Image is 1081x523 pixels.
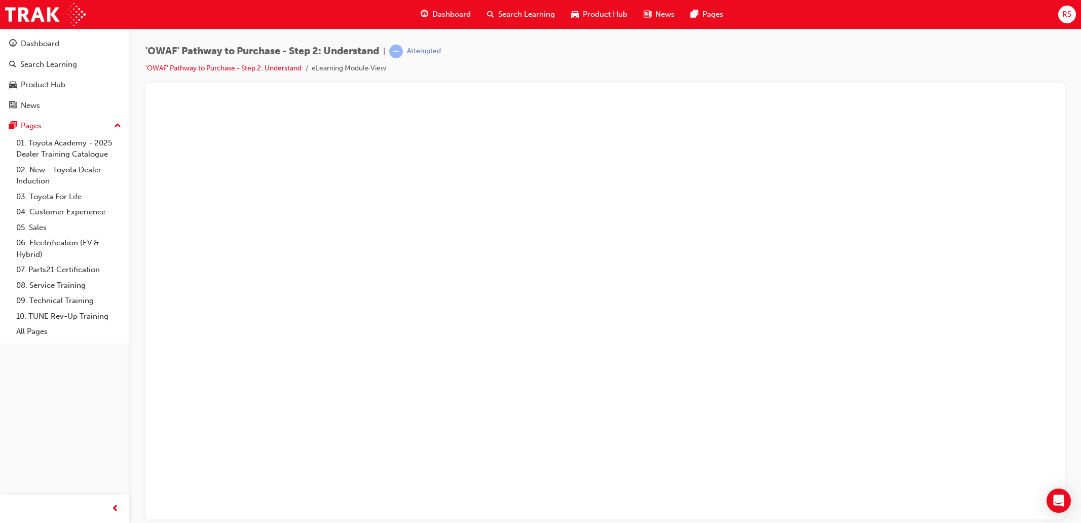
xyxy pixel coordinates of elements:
[4,55,125,74] a: Search Learning
[1047,489,1071,513] div: Open Intercom Messenger
[479,4,563,25] a: search-iconSearch Learning
[9,81,17,90] span: car-icon
[12,309,125,324] a: 10. TUNE Rev-Up Training
[4,32,125,117] button: DashboardSearch LearningProduct HubNews
[4,96,125,115] a: News
[4,34,125,53] a: Dashboard
[571,8,579,21] span: car-icon
[487,8,494,21] span: search-icon
[12,235,125,262] a: 06. Electrification (EV & Hybrid)
[636,4,683,25] a: news-iconNews
[644,8,651,21] span: news-icon
[1062,9,1071,20] span: RS
[21,79,65,91] div: Product Hub
[5,3,86,26] img: Trak
[12,324,125,340] a: All Pages
[4,76,125,94] a: Product Hub
[9,101,17,110] span: news-icon
[413,4,479,25] a: guage-iconDashboard
[4,117,125,135] button: Pages
[691,8,698,21] span: pages-icon
[563,4,636,25] a: car-iconProduct Hub
[20,59,77,70] div: Search Learning
[12,278,125,293] a: 08. Service Training
[498,9,555,20] span: Search Learning
[683,4,731,25] a: pages-iconPages
[12,204,125,220] a: 04. Customer Experience
[21,100,40,111] div: News
[145,46,379,57] span: 'OWAF' Pathway to Purchase - Step 2: Understand
[583,9,627,20] span: Product Hub
[655,9,675,20] span: News
[9,122,17,131] span: pages-icon
[312,63,386,74] li: eLearning Module View
[407,47,441,56] div: Attempted
[389,45,403,58] span: learningRecordVerb_ATTEMPT-icon
[12,262,125,278] a: 07. Parts21 Certification
[421,8,428,21] span: guage-icon
[12,135,125,162] a: 01. Toyota Academy - 2025 Dealer Training Catalogue
[21,120,42,132] div: Pages
[9,60,16,69] span: search-icon
[383,46,385,57] span: |
[1058,6,1076,23] button: RS
[12,220,125,236] a: 05. Sales
[9,40,17,49] span: guage-icon
[12,293,125,309] a: 09. Technical Training
[432,9,471,20] span: Dashboard
[114,120,121,133] span: up-icon
[111,503,119,515] span: prev-icon
[702,9,723,20] span: Pages
[12,189,125,205] a: 03. Toyota For Life
[12,162,125,189] a: 02. New - Toyota Dealer Induction
[21,38,59,50] div: Dashboard
[145,64,302,72] a: 'OWAF' Pathway to Purchase - Step 2: Understand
